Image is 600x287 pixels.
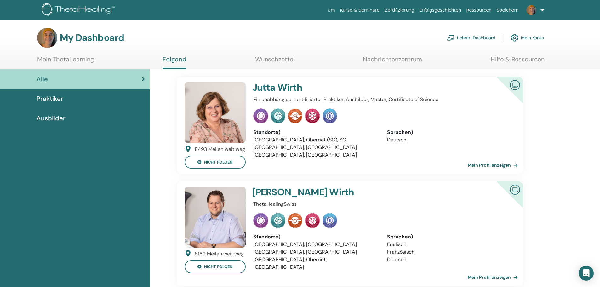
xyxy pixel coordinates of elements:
li: [GEOGRAPHIC_DATA], Oberriet (SG), SG [253,136,378,144]
h4: [PERSON_NAME] Wirth [252,187,468,198]
div: Sprachen) [387,129,511,136]
div: Zertifizierter Online -Ausbilder [487,181,523,218]
button: nicht folgen [185,260,246,273]
span: Alle [37,74,48,84]
h3: My Dashboard [60,32,124,43]
li: [GEOGRAPHIC_DATA], [GEOGRAPHIC_DATA] [253,151,378,159]
li: [GEOGRAPHIC_DATA], [GEOGRAPHIC_DATA] [253,241,378,248]
a: Kurse & Seminare [338,4,382,16]
a: Lehrer-Dashboard [447,31,495,45]
div: Standorte) [253,129,378,136]
div: 8493 Meilen weit weg [195,146,245,153]
li: Deutsch [387,136,511,144]
a: Um [325,4,338,16]
img: Zertifizierter Online -Ausbilder [507,77,523,92]
a: Mein Profil anzeigen [468,159,520,171]
a: Mein Profil anzeigen [468,271,520,284]
div: 8169 Meilen weit weg [195,250,244,258]
li: Englisch [387,241,511,248]
a: Ressourcen [464,4,494,16]
div: Open Intercom Messenger [579,266,594,281]
a: Hilfe & Ressourcen [491,55,545,68]
a: Wunschzettel [255,55,294,68]
img: default.jpg [526,5,536,15]
img: Zertifizierter Online -Ausbilder [507,182,523,196]
li: [GEOGRAPHIC_DATA], [GEOGRAPHIC_DATA] [253,144,378,151]
div: Sprachen) [387,233,511,241]
p: ThetaHealingSwiss [253,200,511,208]
img: chalkboard-teacher.svg [447,35,454,41]
a: Erfolgsgeschichten [417,4,464,16]
button: nicht folgen [185,156,246,169]
li: [GEOGRAPHIC_DATA], Oberriet, [GEOGRAPHIC_DATA] [253,256,378,271]
p: Ein unabhängiger zertifizierter Praktiker, Ausbilder, Master, Certificate of Science [253,96,511,103]
a: Speichern [494,4,521,16]
a: Mein ThetaLearning [37,55,94,68]
li: Deutsch [387,256,511,263]
img: default.jpg [185,187,246,248]
span: Praktiker [37,94,63,103]
img: logo.png [42,3,117,17]
img: default.jpg [185,82,246,143]
a: Zertifizierung [382,4,417,16]
img: cog.svg [511,32,518,43]
div: Zertifizierter Online -Ausbilder [487,77,523,113]
div: Standorte) [253,233,378,241]
a: Mein Konto [511,31,544,45]
li: Französisch [387,248,511,256]
span: Ausbilder [37,113,66,123]
a: Nachrichtenzentrum [363,55,422,68]
a: Folgend [163,55,186,69]
img: default.jpg [37,28,57,48]
li: [GEOGRAPHIC_DATA], [GEOGRAPHIC_DATA] [253,248,378,256]
h4: Jutta Wirth [252,82,468,93]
